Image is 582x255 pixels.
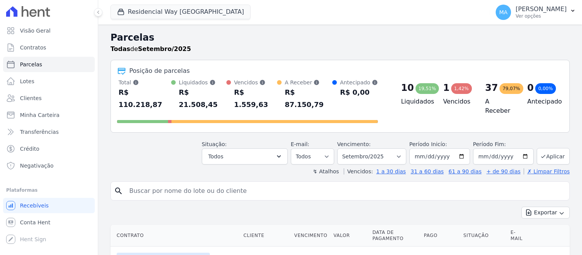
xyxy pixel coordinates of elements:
[473,140,534,148] label: Período Fim:
[537,148,570,165] button: Aplicar
[110,5,251,19] button: Residencial Way [GEOGRAPHIC_DATA]
[330,225,369,247] th: Valor
[110,44,191,54] p: de
[234,86,277,111] div: R$ 1.559,63
[179,86,226,111] div: R$ 21.508,45
[3,40,95,55] a: Contratos
[20,111,59,119] span: Minha Carteira
[138,45,191,53] strong: Setembro/2025
[485,97,515,115] h4: A Receber
[20,162,54,169] span: Negativação
[3,141,95,156] a: Crédito
[291,141,310,147] label: E-mail:
[110,225,241,247] th: Contrato
[3,158,95,173] a: Negativação
[486,168,521,174] a: + de 90 dias
[460,225,508,247] th: Situação
[411,168,444,174] a: 31 a 60 dias
[401,97,431,106] h4: Liquidados
[20,27,51,35] span: Visão Geral
[6,186,92,195] div: Plataformas
[20,128,59,136] span: Transferências
[114,186,123,196] i: search
[521,207,570,219] button: Exportar
[20,219,50,226] span: Conta Hent
[340,86,378,99] div: R$ 0,00
[110,45,130,53] strong: Todas
[500,83,523,94] div: 79,07%
[234,79,277,86] div: Vencidos
[202,141,227,147] label: Situação:
[527,97,557,106] h4: Antecipado
[20,94,41,102] span: Clientes
[8,229,26,247] iframe: Intercom live chat
[527,82,534,94] div: 0
[129,66,190,76] div: Posição de parcelas
[516,5,567,13] p: [PERSON_NAME]
[20,61,42,68] span: Parcelas
[508,225,530,247] th: E-mail
[499,10,508,15] span: MA
[485,82,498,94] div: 37
[409,141,447,147] label: Período Inicío:
[20,202,49,209] span: Recebíveis
[344,168,373,174] label: Vencidos:
[285,86,332,111] div: R$ 87.150,79
[20,145,40,153] span: Crédito
[337,141,371,147] label: Vencimento:
[516,13,567,19] p: Ver opções
[443,82,450,94] div: 1
[421,225,460,247] th: Pago
[179,79,226,86] div: Liquidados
[3,107,95,123] a: Minha Carteira
[119,86,171,111] div: R$ 110.218,87
[202,148,288,165] button: Todos
[524,168,570,174] a: ✗ Limpar Filtros
[241,225,291,247] th: Cliente
[3,74,95,89] a: Lotes
[20,44,46,51] span: Contratos
[535,83,556,94] div: 0,00%
[20,77,35,85] span: Lotes
[3,90,95,106] a: Clientes
[3,198,95,213] a: Recebíveis
[451,83,472,94] div: 1,42%
[448,168,481,174] a: 61 a 90 dias
[340,79,378,86] div: Antecipado
[119,79,171,86] div: Total
[208,152,223,161] span: Todos
[490,2,582,23] button: MA [PERSON_NAME] Ver opções
[3,215,95,230] a: Conta Hent
[401,82,414,94] div: 10
[3,57,95,72] a: Parcelas
[313,168,339,174] label: ↯ Atalhos
[443,97,473,106] h4: Vencidos
[3,23,95,38] a: Visão Geral
[376,168,406,174] a: 1 a 30 dias
[369,225,421,247] th: Data de Pagamento
[3,124,95,140] a: Transferências
[125,183,566,199] input: Buscar por nome do lote ou do cliente
[110,31,570,44] h2: Parcelas
[291,225,330,247] th: Vencimento
[415,83,439,94] div: 19,51%
[285,79,332,86] div: A Receber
